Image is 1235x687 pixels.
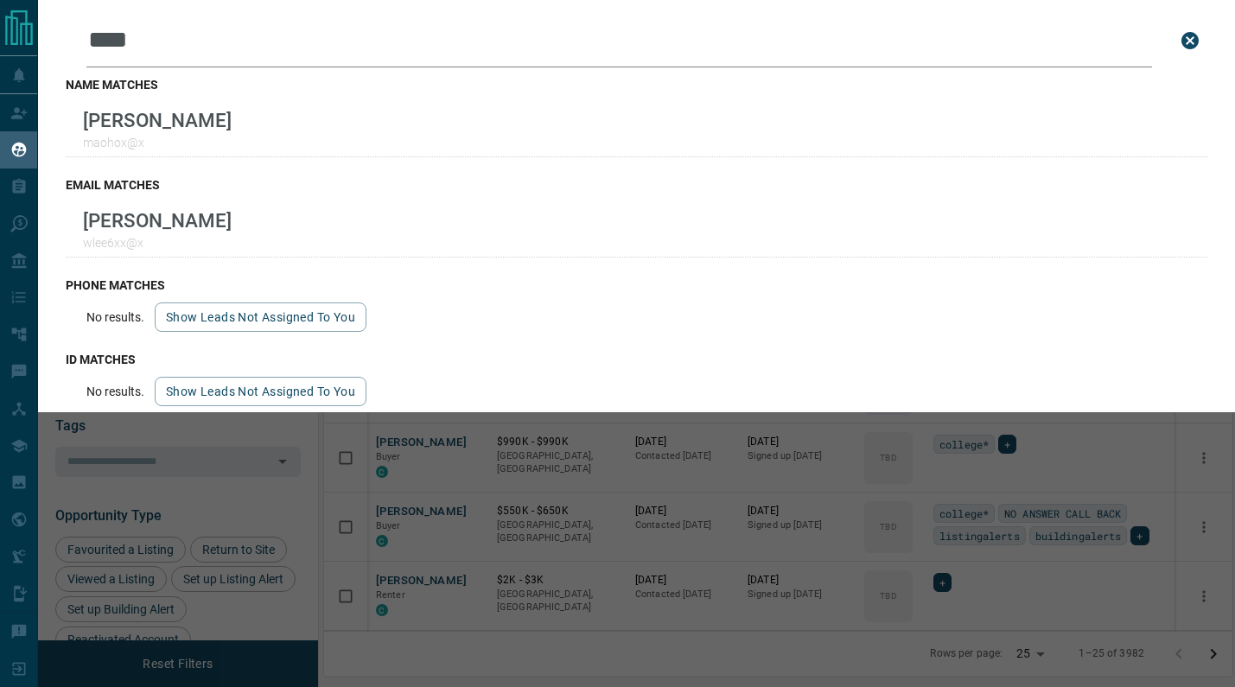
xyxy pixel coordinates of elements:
[83,136,232,149] p: maohox@x
[1173,23,1207,58] button: close search bar
[66,78,1207,92] h3: name matches
[83,109,232,131] p: [PERSON_NAME]
[155,302,366,332] button: show leads not assigned to you
[83,236,232,250] p: wlee6xx@x
[83,209,232,232] p: [PERSON_NAME]
[86,310,144,324] p: No results.
[155,377,366,406] button: show leads not assigned to you
[66,353,1207,366] h3: id matches
[86,385,144,398] p: No results.
[66,278,1207,292] h3: phone matches
[66,178,1207,192] h3: email matches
